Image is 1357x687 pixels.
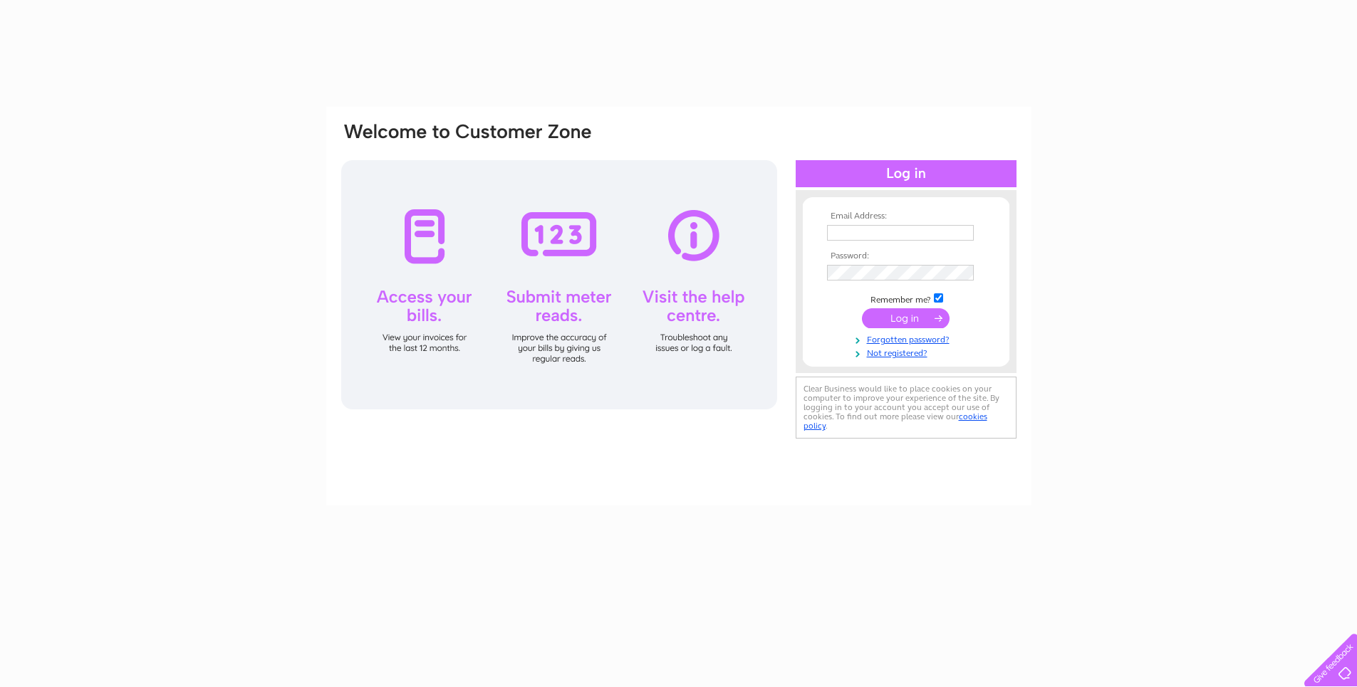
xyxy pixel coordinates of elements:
[804,411,987,431] a: cookies policy
[827,345,989,359] a: Not registered?
[823,291,989,305] td: Remember me?
[862,308,950,328] input: Submit
[823,251,989,261] th: Password:
[827,332,989,345] a: Forgotten password?
[796,377,1017,439] div: Clear Business would like to place cookies on your computer to improve your experience of the sit...
[823,211,989,221] th: Email Address:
